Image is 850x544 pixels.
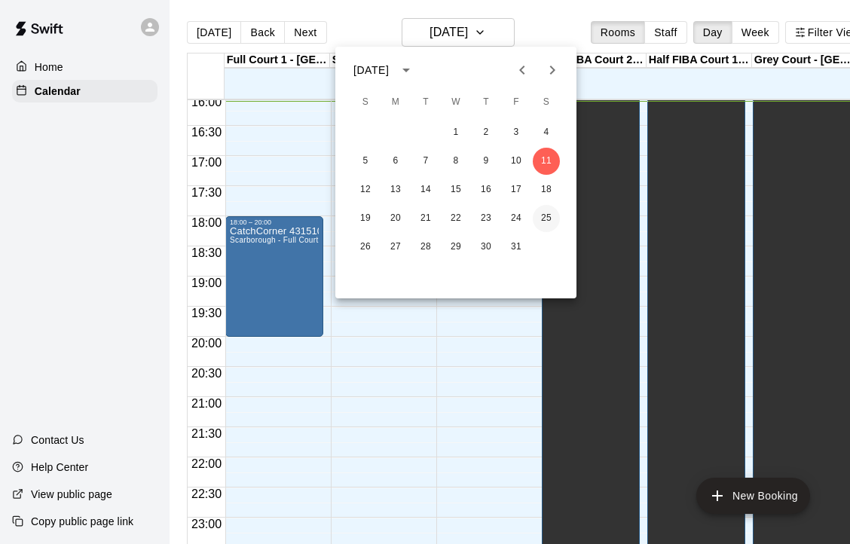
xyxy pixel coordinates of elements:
[352,87,379,118] span: Sunday
[382,148,409,175] button: 6
[442,234,469,261] button: 29
[503,234,530,261] button: 31
[533,87,560,118] span: Saturday
[533,205,560,232] button: 25
[442,87,469,118] span: Wednesday
[382,234,409,261] button: 27
[503,205,530,232] button: 24
[352,176,379,203] button: 12
[352,205,379,232] button: 19
[382,205,409,232] button: 20
[503,87,530,118] span: Friday
[382,176,409,203] button: 13
[412,234,439,261] button: 28
[442,176,469,203] button: 15
[382,87,409,118] span: Monday
[442,205,469,232] button: 22
[472,119,500,146] button: 2
[352,148,379,175] button: 5
[472,148,500,175] button: 9
[472,176,500,203] button: 16
[503,119,530,146] button: 3
[533,119,560,146] button: 4
[537,55,567,85] button: Next month
[472,205,500,232] button: 23
[412,87,439,118] span: Tuesday
[352,234,379,261] button: 26
[503,148,530,175] button: 10
[533,148,560,175] button: 11
[412,176,439,203] button: 14
[507,55,537,85] button: Previous month
[353,63,389,78] div: [DATE]
[442,119,469,146] button: 1
[472,87,500,118] span: Thursday
[393,57,419,83] button: calendar view is open, switch to year view
[412,205,439,232] button: 21
[533,176,560,203] button: 18
[412,148,439,175] button: 7
[503,176,530,203] button: 17
[442,148,469,175] button: 8
[472,234,500,261] button: 30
